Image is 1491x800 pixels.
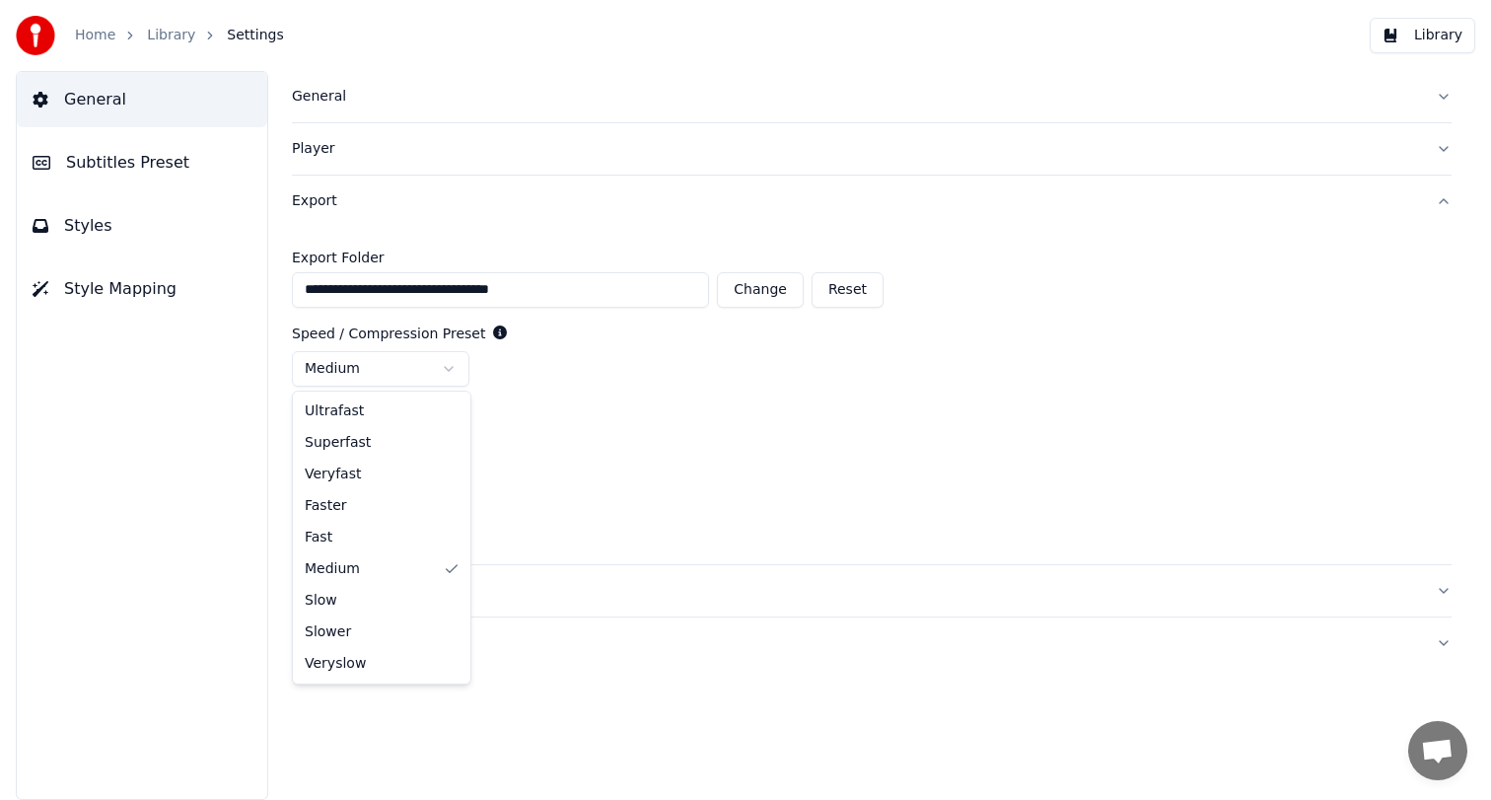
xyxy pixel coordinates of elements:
span: fast [305,528,332,547]
span: veryslow [305,654,366,674]
span: slower [305,622,351,642]
span: medium [305,559,360,579]
span: ultrafast [305,401,364,421]
span: superfast [305,433,371,453]
span: veryfast [305,465,361,484]
span: faster [305,496,347,516]
span: slow [305,591,337,611]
